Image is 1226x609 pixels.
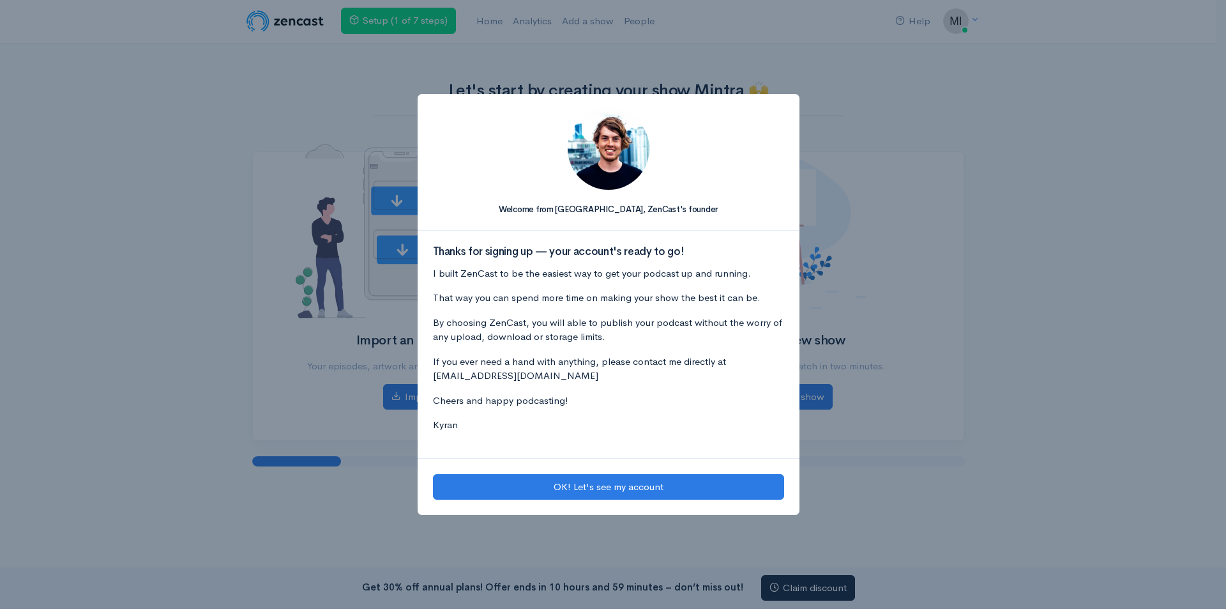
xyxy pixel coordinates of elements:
[433,474,784,500] button: OK! Let's see my account
[433,291,784,305] p: That way you can spend more time on making your show the best it can be.
[433,418,784,433] p: Kyran
[433,266,784,281] p: I built ZenCast to be the easiest way to get your podcast up and running.
[433,355,784,383] p: If you ever need a hand with anything, please contact me directly at [EMAIL_ADDRESS][DOMAIN_NAME]
[433,316,784,344] p: By choosing ZenCast, you will able to publish your podcast without the worry of any upload, downl...
[433,205,784,214] h5: Welcome from [GEOGRAPHIC_DATA], ZenCast's founder
[433,246,784,258] h3: Thanks for signing up — your account's ready to go!
[433,394,784,408] p: Cheers and happy podcasting!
